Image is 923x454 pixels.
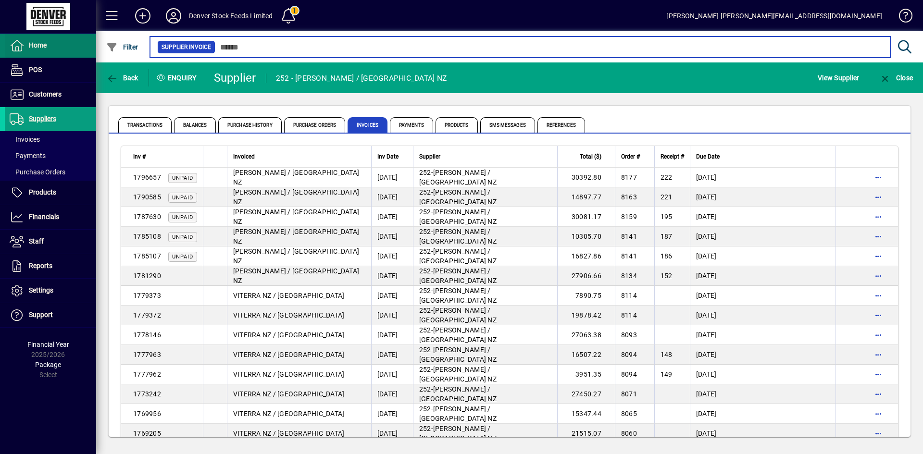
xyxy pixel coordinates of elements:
span: 195 [661,213,673,221]
td: [DATE] [371,404,413,424]
td: [DATE] [371,286,413,306]
span: Total ($) [580,151,601,162]
a: Financials [5,205,96,229]
span: 252 [419,366,431,373]
span: [PERSON_NAME] / [GEOGRAPHIC_DATA] NZ [419,425,497,442]
span: 149 [661,370,673,378]
div: 252 - [PERSON_NAME] / [GEOGRAPHIC_DATA] NZ [276,71,447,86]
span: Filter [106,43,138,51]
span: Unpaid [172,214,193,221]
a: Reports [5,254,96,278]
td: 30081.17 [557,207,615,227]
span: Back [106,74,138,82]
span: 1777963 [133,351,161,358]
a: Staff [5,230,96,254]
span: Invoices [10,135,40,143]
button: Filter [104,38,141,56]
span: 1769956 [133,410,161,417]
td: - [413,246,557,266]
span: Receipt # [661,151,684,162]
span: 252 [419,405,431,413]
button: More options [871,426,886,441]
span: 1785107 [133,252,161,260]
span: [PERSON_NAME] / [GEOGRAPHIC_DATA] NZ [419,385,497,403]
a: Home [5,34,96,58]
td: - [413,207,557,227]
span: [PERSON_NAME] / [GEOGRAPHIC_DATA] NZ [419,287,497,304]
td: [DATE] [690,345,836,365]
td: 27906.66 [557,266,615,286]
td: - [413,345,557,365]
button: More options [871,248,886,264]
span: 252 [419,425,431,432]
td: 21515.07 [557,424,615,443]
span: Inv # [133,151,146,162]
span: 1779372 [133,311,161,319]
td: 10305.70 [557,227,615,246]
span: Support [29,311,53,319]
span: Invoiced [233,151,255,162]
span: Package [35,361,61,368]
span: 221 [661,193,673,201]
span: [PERSON_NAME] / [GEOGRAPHIC_DATA] NZ [419,228,497,245]
button: More options [871,327,886,343]
a: Settings [5,279,96,303]
span: [PERSON_NAME] / [GEOGRAPHIC_DATA] NZ [419,346,497,363]
span: Products [436,117,478,133]
span: [PERSON_NAME] / [GEOGRAPHIC_DATA] NZ [419,405,497,422]
span: [PERSON_NAME] / [GEOGRAPHIC_DATA] NZ [419,307,497,324]
span: 252 [419,228,431,235]
td: [DATE] [371,345,413,365]
div: Supplier [214,70,256,86]
span: 222 [661,173,673,181]
span: 252 [419,326,431,334]
span: VITERRA NZ / [GEOGRAPHIC_DATA] [233,429,345,437]
span: 8114 [621,292,637,299]
button: More options [871,307,886,323]
td: [DATE] [690,246,836,266]
span: Invoices [348,117,387,133]
td: [DATE] [690,266,836,286]
td: 16827.86 [557,246,615,266]
div: Order # [621,151,649,162]
span: Inv Date [377,151,399,162]
td: [DATE] [690,207,836,227]
span: Financials [29,213,59,221]
a: Knowledge Base [892,2,911,33]
span: VITERRA NZ / [GEOGRAPHIC_DATA] [233,292,345,299]
span: Order # [621,151,640,162]
span: Close [879,74,913,82]
td: 27450.27 [557,384,615,404]
td: [DATE] [371,266,413,286]
app-page-header-button: Back [96,69,149,86]
td: [DATE] [371,365,413,384]
td: [DATE] [690,365,836,384]
span: [PERSON_NAME] / [GEOGRAPHIC_DATA] NZ [419,267,497,284]
span: 1778146 [133,331,161,339]
span: [PERSON_NAME] / [GEOGRAPHIC_DATA] NZ [419,326,497,344]
span: Transactions [118,117,172,133]
span: 252 [419,247,431,255]
td: 16507.22 [557,345,615,365]
span: Reports [29,262,52,270]
td: [DATE] [371,187,413,207]
button: More options [871,367,886,382]
td: [DATE] [690,325,836,345]
span: Home [29,41,47,49]
td: - [413,424,557,443]
td: - [413,325,557,345]
span: 8071 [621,390,637,398]
button: More options [871,288,886,303]
a: Customers [5,83,96,107]
span: Due Date [696,151,720,162]
span: 8141 [621,233,637,240]
button: Profile [158,7,189,25]
span: [PERSON_NAME] / [GEOGRAPHIC_DATA] NZ [233,267,359,284]
div: Enquiry [149,70,207,86]
span: 8134 [621,272,637,280]
td: [DATE] [371,306,413,325]
span: 8114 [621,311,637,319]
span: 1781290 [133,272,161,280]
span: 1773242 [133,390,161,398]
div: Inv # [133,151,197,162]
